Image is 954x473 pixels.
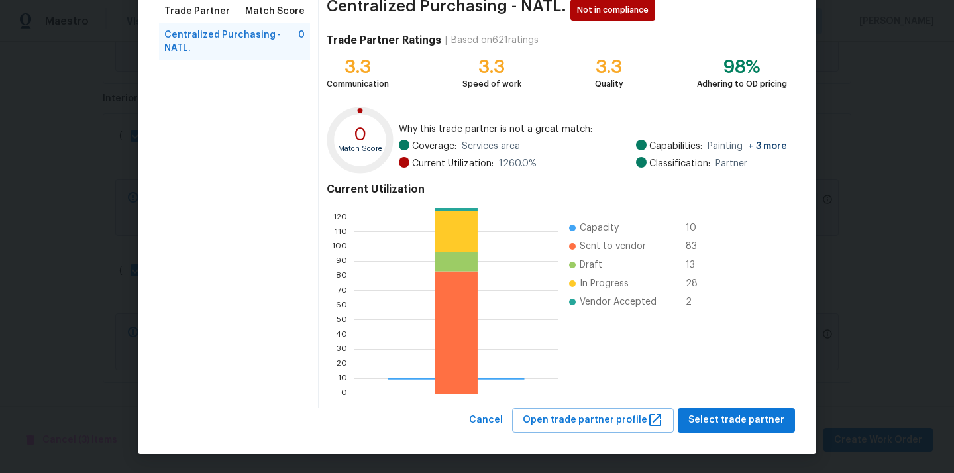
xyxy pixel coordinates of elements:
span: 2 [686,295,707,309]
span: 83 [686,240,707,253]
span: Why this trade partner is not a great match: [399,123,787,136]
button: Open trade partner profile [512,408,674,433]
div: Speed of work [462,78,521,91]
span: Trade Partner [164,5,230,18]
span: 0 [298,28,305,55]
span: Partner [715,157,747,170]
text: 100 [332,242,347,250]
span: Current Utilization: [412,157,494,170]
h4: Current Utilization [327,183,787,196]
span: Draft [580,258,602,272]
text: Match Score [338,145,382,152]
div: Based on 621 ratings [451,34,539,47]
span: Sent to vendor [580,240,646,253]
text: 50 [337,316,347,324]
span: Services area [462,140,520,153]
text: 0 [341,390,347,397]
div: Quality [595,78,623,91]
span: 10 [686,221,707,235]
span: Coverage: [412,140,456,153]
span: Open trade partner profile [523,412,663,429]
span: 1260.0 % [499,157,537,170]
div: 98% [697,60,787,74]
span: In Progress [580,277,629,290]
text: 90 [336,257,347,265]
span: Centralized Purchasing - NATL. [164,28,298,55]
div: Communication [327,78,389,91]
text: 110 [335,227,347,235]
text: 30 [337,345,347,353]
div: 3.3 [327,60,389,74]
span: 28 [686,277,707,290]
text: 10 [338,375,347,383]
span: Select trade partner [688,412,784,429]
span: + 3 more [748,142,787,151]
span: Classification: [649,157,710,170]
text: 60 [336,301,347,309]
div: 3.3 [462,60,521,74]
span: Match Score [245,5,305,18]
span: Capabilities: [649,140,702,153]
button: Cancel [464,408,508,433]
span: Painting [708,140,787,153]
text: 20 [337,360,347,368]
div: 3.3 [595,60,623,74]
span: Capacity [580,221,619,235]
text: 70 [337,286,347,294]
span: Vendor Accepted [580,295,657,309]
div: | [441,34,451,47]
text: 120 [333,213,347,221]
span: 13 [686,258,707,272]
span: Cancel [469,412,503,429]
h4: Trade Partner Ratings [327,34,441,47]
text: 0 [354,125,367,144]
text: 40 [336,331,347,339]
text: 80 [336,272,347,280]
button: Select trade partner [678,408,795,433]
div: Adhering to OD pricing [697,78,787,91]
span: Not in compliance [577,3,654,17]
